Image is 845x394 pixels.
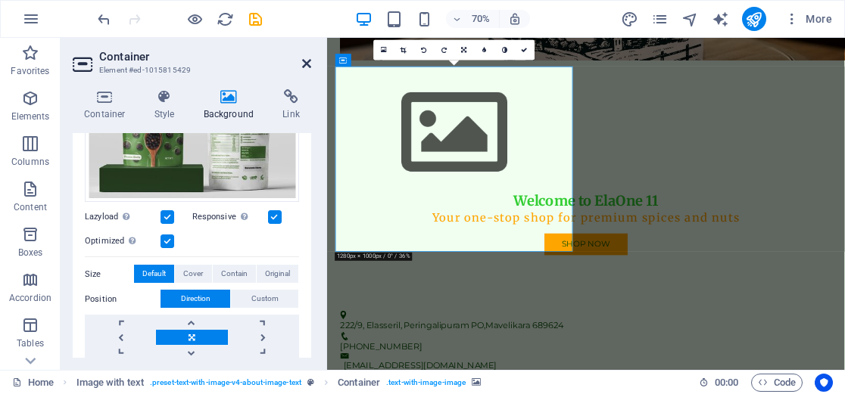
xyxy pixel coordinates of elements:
button: Direction [161,290,230,308]
h2: Container [99,50,311,64]
button: publish [742,7,766,31]
button: Original [257,265,298,283]
a: Crop mode [394,40,414,60]
span: : [725,377,728,388]
button: Click here to leave preview mode and continue editing [186,10,204,28]
span: More [784,11,832,26]
span: 00 00 [715,374,738,392]
h4: Background [192,89,272,121]
button: Usercentrics [815,374,833,392]
i: This element contains a background [472,378,481,386]
a: Select files from the file manager, stock photos, or upload file(s) [374,40,394,60]
i: AI Writer [712,11,729,28]
i: Publish [745,11,762,28]
p: Elements [11,110,50,123]
i: Reload page [217,11,234,28]
button: More [778,7,838,31]
span: Custom [251,290,279,308]
button: Default [134,265,174,283]
span: . text-with-image-image [386,374,466,392]
button: Cover [175,265,211,283]
h6: 70% [469,10,493,28]
button: reload [216,10,234,28]
span: Default [142,265,166,283]
label: Lazyload [85,208,161,226]
p: Content [14,201,47,213]
button: design [621,10,639,28]
button: undo [95,10,113,28]
p: Columns [11,156,49,168]
i: Save (Ctrl+S) [247,11,264,28]
span: Code [758,374,796,392]
a: Rotate right 90° [434,40,454,60]
button: Contain [213,265,256,283]
p: Favorites [11,65,49,77]
i: On resize automatically adjust zoom level to fit chosen device. [508,12,522,26]
span: Contain [221,265,248,283]
span: Cover [183,265,203,283]
h6: Session time [699,374,739,392]
i: Navigator [681,11,699,28]
button: navigator [681,10,700,28]
i: Undo: Change image (Ctrl+Z) [95,11,113,28]
nav: breadcrumb [76,374,482,392]
h4: Style [143,89,192,121]
a: Rotate left 90° [414,40,435,60]
span: Original [265,265,290,283]
span: Direction [181,290,210,308]
a: Confirm ( Ctrl ⏎ ) [515,40,535,60]
label: Position [85,290,161,309]
label: Responsive [192,208,268,226]
button: pages [651,10,669,28]
button: Code [751,374,803,392]
a: Greyscale [494,40,515,60]
label: Size [85,265,134,284]
a: Click to cancel selection. Double-click to open Pages [12,374,54,392]
button: 70% [446,10,500,28]
h3: Element #ed-1015815429 [99,64,281,77]
i: Pages (Ctrl+Alt+S) [651,11,669,28]
p: Tables [17,337,44,349]
button: Custom [231,290,298,308]
p: Accordion [9,292,51,304]
p: Boxes [18,247,43,259]
a: Change orientation [454,40,475,60]
button: text_generator [712,10,730,28]
a: Blur [475,40,495,60]
span: Click to select. Double-click to edit [76,374,144,392]
h4: Container [73,89,143,121]
span: . preset-text-with-image-v4-about-image-text [150,374,301,392]
i: This element is a customizable preset [307,378,314,386]
label: Optimized [85,232,161,250]
span: Click to select. Double-click to edit [338,374,380,392]
h4: Link [271,89,311,121]
button: save [246,10,264,28]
